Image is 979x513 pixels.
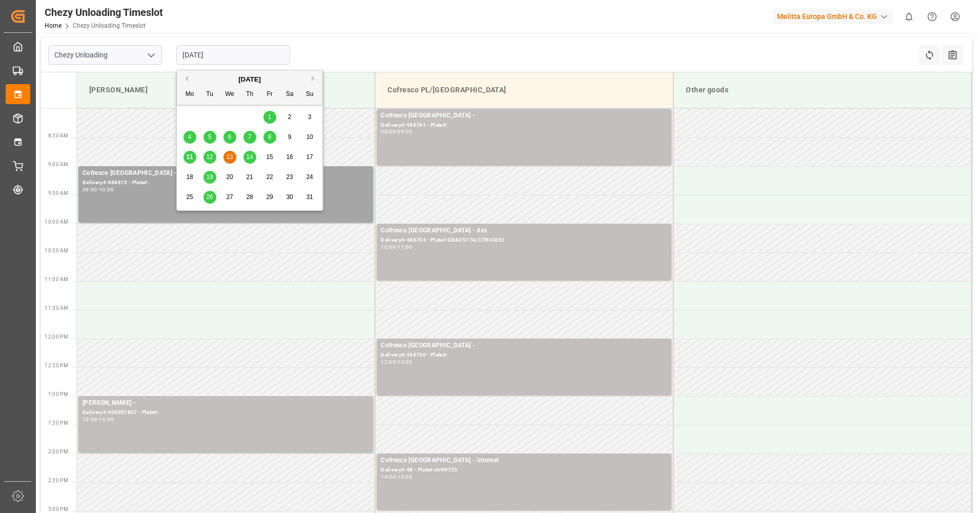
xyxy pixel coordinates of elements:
[48,506,68,512] span: 3:00 PM
[286,193,293,201] span: 30
[288,133,292,141] span: 9
[223,151,236,164] div: Choose Wednesday, August 13th, 2025
[45,5,163,20] div: Chezy Unloading Timeslot
[177,74,322,85] div: [DATE]
[45,248,68,253] span: 10:30 AM
[97,187,99,192] div: -
[263,191,276,204] div: Choose Friday, August 29th, 2025
[381,129,396,134] div: 08:00
[48,45,162,65] input: Type to search/select
[263,171,276,184] div: Choose Friday, August 22nd, 2025
[48,478,68,483] span: 2:30 PM
[263,131,276,144] div: Choose Friday, August 8th, 2025
[283,131,296,144] div: Choose Saturday, August 9th, 2025
[246,153,253,161] span: 14
[223,131,236,144] div: Choose Wednesday, August 6th, 2025
[248,133,252,141] span: 7
[266,153,273,161] span: 15
[283,151,296,164] div: Choose Saturday, August 16th, 2025
[303,151,316,164] div: Choose Sunday, August 17th, 2025
[223,191,236,204] div: Choose Wednesday, August 27th, 2025
[306,173,313,181] span: 24
[306,193,313,201] span: 31
[397,360,412,364] div: 13:00
[396,360,397,364] div: -
[45,219,68,225] span: 10:00 AM
[381,226,667,236] div: Cofresco [GEOGRAPHIC_DATA] - dss
[306,133,313,141] span: 10
[308,113,312,121] span: 3
[203,171,216,184] div: Choose Tuesday, August 19th, 2025
[286,173,293,181] span: 23
[303,88,316,101] div: Su
[183,131,196,144] div: Choose Monday, August 4th, 2025
[206,193,213,201] span: 26
[206,153,213,161] span: 12
[183,171,196,184] div: Choose Monday, August 18th, 2025
[180,107,320,207] div: month 2025-08
[186,173,193,181] span: 18
[306,153,313,161] span: 17
[246,193,253,201] span: 28
[83,168,369,179] div: Cofresco [GEOGRAPHIC_DATA] -
[383,81,665,100] div: Cofresco PL/[GEOGRAPHIC_DATA]
[263,151,276,164] div: Choose Friday, August 15th, 2025
[48,449,68,455] span: 2:00 PM
[396,245,397,249] div: -
[312,75,318,82] button: Next Month
[182,75,188,82] button: Previous Month
[186,153,193,161] span: 11
[773,9,893,24] div: Melitta Europa GmbH & Co. KG
[283,111,296,124] div: Choose Saturday, August 2nd, 2025
[773,7,898,26] button: Melitta Europa GmbH & Co. KG
[266,193,273,201] span: 29
[381,236,667,245] div: Delivery#:488764 - Plate#:GDA2577A/CTR43852
[898,5,921,28] button: show 0 new notifications
[266,173,273,181] span: 22
[85,81,366,100] div: [PERSON_NAME]
[243,88,256,101] div: Th
[226,153,233,161] span: 13
[243,151,256,164] div: Choose Thursday, August 14th, 2025
[288,113,292,121] span: 2
[268,113,272,121] span: 1
[921,5,944,28] button: Help Center
[381,245,396,249] div: 10:00
[243,191,256,204] div: Choose Thursday, August 28th, 2025
[97,417,99,422] div: -
[381,456,667,466] div: Cofresco [GEOGRAPHIC_DATA] - interset
[99,417,114,422] div: 14:00
[48,162,68,167] span: 9:00 AM
[397,129,412,134] div: 09:00
[303,131,316,144] div: Choose Sunday, August 10th, 2025
[303,191,316,204] div: Choose Sunday, August 31st, 2025
[203,191,216,204] div: Choose Tuesday, August 26th, 2025
[682,81,963,100] div: Other goods
[99,187,114,192] div: 10:00
[48,391,68,397] span: 1:00 PM
[223,171,236,184] div: Choose Wednesday, August 20th, 2025
[263,88,276,101] div: Fr
[183,151,196,164] div: Choose Monday, August 11th, 2025
[286,153,293,161] span: 16
[203,151,216,164] div: Choose Tuesday, August 12th, 2025
[83,187,97,192] div: 09:00
[45,22,62,29] a: Home
[381,341,667,351] div: Cofresco [GEOGRAPHIC_DATA] -
[268,133,272,141] span: 8
[188,133,192,141] span: 4
[226,193,233,201] span: 27
[183,191,196,204] div: Choose Monday, August 25th, 2025
[48,133,68,139] span: 8:30 AM
[45,305,68,311] span: 11:30 AM
[48,420,68,426] span: 1:30 PM
[183,88,196,101] div: Mo
[83,408,369,417] div: Delivery#:400051857 - Plate#:
[381,466,667,475] div: Delivery#:48 - Plate#:ctr09723
[397,475,412,479] div: 15:00
[303,111,316,124] div: Choose Sunday, August 3rd, 2025
[176,45,290,65] input: DD.MM.YYYY
[208,133,212,141] span: 5
[243,171,256,184] div: Choose Thursday, August 21st, 2025
[283,171,296,184] div: Choose Saturday, August 23rd, 2025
